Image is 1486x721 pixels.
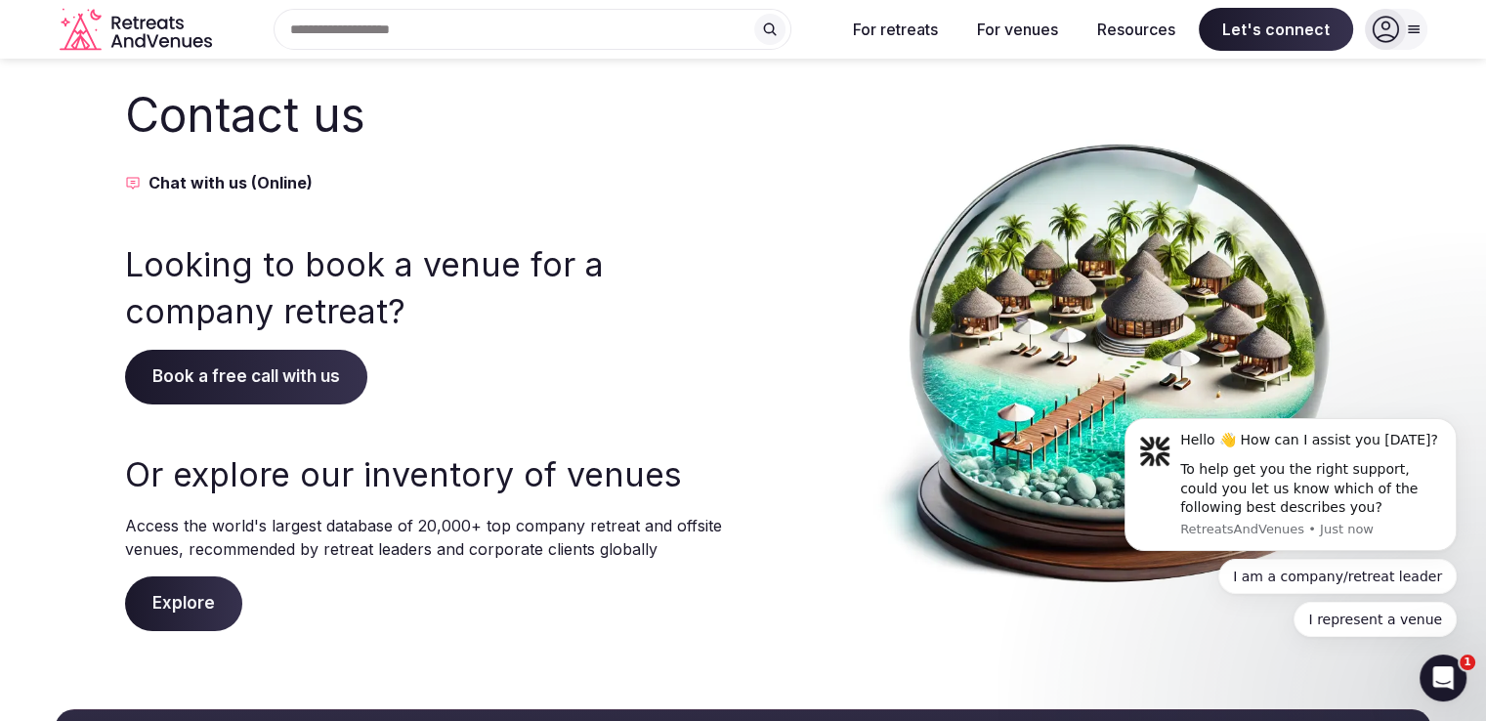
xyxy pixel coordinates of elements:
[125,366,367,386] a: Book a free call with us
[60,8,216,52] svg: Retreats and Venues company logo
[125,593,242,613] a: Explore
[60,8,216,52] a: Visit the homepage
[1095,396,1486,711] iframe: Intercom notifications message
[1199,8,1353,51] span: Let's connect
[869,82,1361,631] img: Contact us
[125,514,724,561] p: Access the world's largest database of 20,000+ top company retreat and offsite venues, recommende...
[125,171,724,194] button: Chat with us (Online)
[125,241,724,334] h3: Looking to book a venue for a company retreat?
[125,82,724,148] h2: Contact us
[1082,8,1191,51] button: Resources
[1420,655,1466,701] iframe: Intercom live chat
[1460,655,1475,670] span: 1
[125,576,242,631] span: Explore
[961,8,1074,51] button: For venues
[125,350,367,404] span: Book a free call with us
[125,451,724,498] h3: Or explore our inventory of venues
[837,8,954,51] button: For retreats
